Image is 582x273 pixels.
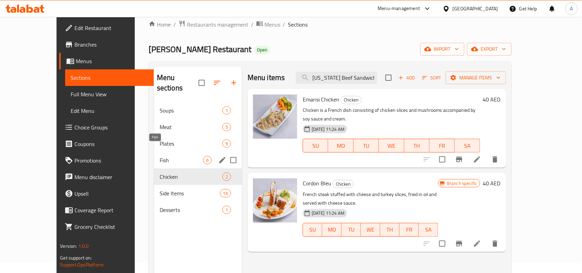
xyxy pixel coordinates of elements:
a: Full Menu View [65,86,154,103]
div: Meat5 [154,119,242,135]
span: Select to update [435,236,450,251]
span: Version: [60,242,77,251]
span: Full Menu View [71,90,148,98]
li: / [251,20,253,29]
span: [DATE] 11:24 AM [309,210,347,216]
h6: 40 AED [483,95,501,104]
button: SU [303,139,328,153]
span: Soups [160,106,222,115]
span: Chicken [341,96,361,104]
span: Choice Groups [74,123,148,131]
div: Plates9 [154,135,242,152]
span: WE [382,141,401,151]
div: Open [254,46,270,54]
span: Add item [396,72,418,83]
button: FR [430,139,455,153]
span: Sections [71,74,148,82]
span: SA [458,141,477,151]
a: Edit Menu [65,103,154,119]
button: export [467,43,512,56]
a: Edit menu item [473,240,481,248]
span: FR [432,141,452,151]
span: 6 [203,157,211,164]
button: MO [322,223,342,237]
div: Fish6edit [154,152,242,168]
span: SU [306,225,320,235]
div: items [222,123,231,131]
a: Promotions [59,152,154,169]
span: [PERSON_NAME] Restaurant [149,41,251,57]
span: Manage items [451,74,501,82]
span: Coverage Report [74,206,148,214]
button: Branch-specific-item [451,235,468,252]
div: items [203,156,212,164]
button: delete [487,235,503,252]
span: Cordon Bleu [303,178,331,188]
span: Select to update [435,152,450,167]
a: Choice Groups [59,119,154,136]
span: Restaurants management [187,20,248,29]
button: MO [328,139,353,153]
a: Coverage Report [59,202,154,218]
li: / [283,20,285,29]
span: Branch specific [444,180,480,187]
div: items [222,173,231,181]
div: Soups1 [154,102,242,119]
a: Grocery Checklist [59,218,154,235]
span: Grocery Checklist [74,223,148,231]
span: WE [364,225,378,235]
span: Sort [422,74,441,82]
span: Menu disclaimer [74,173,148,181]
span: Branches [74,40,148,49]
button: Branch-specific-item [451,151,468,168]
a: Menu disclaimer [59,169,154,185]
div: Chicken [341,96,362,104]
span: TU [357,141,376,151]
a: Menus [256,20,280,29]
button: TH [380,223,400,237]
span: Sort items [418,72,446,83]
span: Menus [264,20,280,29]
span: 1 [223,207,231,213]
span: 2 [223,174,231,180]
span: Select all sections [194,76,209,90]
span: Coupons [74,140,148,148]
div: items [222,106,231,115]
span: Menus [76,57,148,65]
span: Meat [160,123,222,131]
span: TH [407,141,427,151]
button: TU [342,223,361,237]
a: Edit menu item [473,155,481,164]
h2: Menu sections [157,72,199,93]
span: Edit Restaurant [74,24,148,32]
span: Select section [381,70,396,85]
span: Add [398,74,416,82]
div: Menu-management [378,4,420,13]
span: Plates [160,139,222,148]
button: FR [400,223,419,237]
a: Coupons [59,136,154,152]
a: Edit Restaurant [59,20,154,36]
div: Desserts [160,206,222,214]
button: WE [379,139,404,153]
div: Desserts1 [154,202,242,218]
a: Branches [59,36,154,53]
a: Home [149,20,171,29]
img: Cordon Bleu [253,178,297,223]
span: import [426,45,459,53]
span: 1 [223,107,231,114]
p: French steak stuffed with cheese and turkey slices, fried in oil and served with cheese sauce. [303,190,438,207]
p: Chicken is a French dish consisting of chicken slices and mushrooms accompanied by soy sauce and ... [303,106,480,123]
a: Sections [65,69,154,86]
span: Promotions [74,156,148,165]
a: Upsell [59,185,154,202]
span: Sections [288,20,308,29]
span: MO [325,225,339,235]
div: items [220,189,231,197]
a: Menus [59,53,154,69]
span: Chicken [160,173,222,181]
div: Chicken [333,180,354,188]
